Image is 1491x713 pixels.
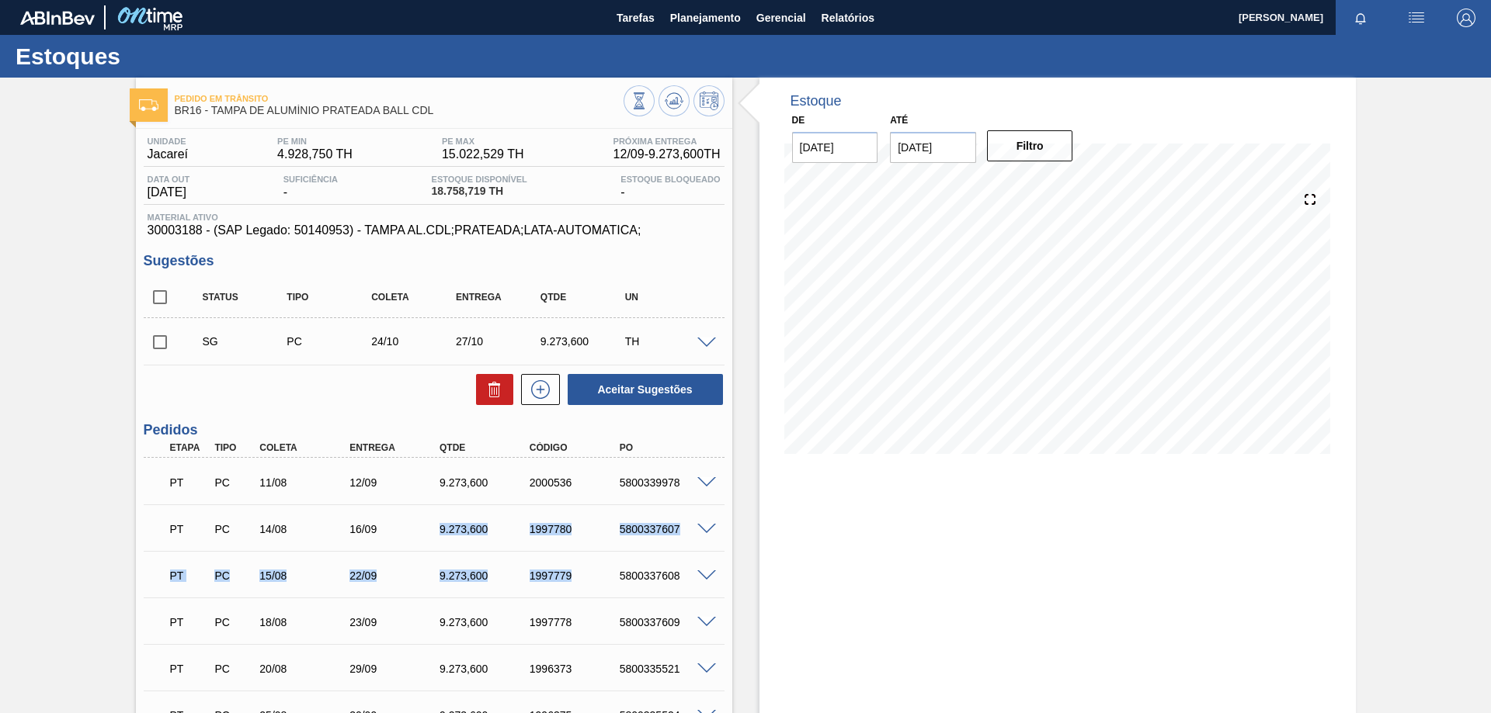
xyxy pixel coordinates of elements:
div: UN [621,292,715,303]
div: 5800335521 [616,663,717,675]
img: userActions [1407,9,1426,27]
div: Pedido de Compra [210,663,257,675]
div: 22/09/2025 [346,569,447,582]
div: Nova sugestão [513,374,560,405]
span: Planejamento [670,9,741,27]
div: Pedido em Trânsito [166,605,213,639]
div: Estoque [791,93,842,109]
button: Programar Estoque [693,85,725,116]
div: Excluir Sugestões [468,374,513,405]
h3: Sugestões [144,253,725,269]
span: Pedido em Trânsito [175,94,624,103]
input: dd/mm/yyyy [890,132,976,163]
div: Pedido em Trânsito [166,466,213,500]
span: 12/09 - 9.273,600 TH [613,147,721,161]
div: 15/08/2025 [255,569,356,582]
button: Filtro [987,130,1073,161]
div: 5800339978 [616,476,717,489]
label: Até [890,115,908,126]
div: TH [621,335,715,348]
div: Qtde [436,442,537,453]
div: Pedido em Trânsito [166,652,213,686]
p: PT [170,616,209,628]
img: TNhmsLtSVTkK8tSr43FrP2fwEKptu5GPRR3wAAAABJRU5ErkJggg== [20,11,95,25]
div: Status [199,292,293,303]
div: PO [616,442,717,453]
div: 11/08/2025 [255,476,356,489]
div: 29/09/2025 [346,663,447,675]
span: Relatórios [822,9,874,27]
div: Etapa [166,442,213,453]
div: 27/10/2025 [452,335,546,348]
p: PT [170,523,209,535]
div: 16/09/2025 [346,523,447,535]
div: Pedido de Compra [210,569,257,582]
button: Atualizar Gráfico [659,85,690,116]
button: Aceitar Sugestões [568,374,723,405]
button: Notificações [1336,7,1385,29]
div: 1997779 [526,569,627,582]
div: 5800337609 [616,616,717,628]
div: 9.273,600 [436,523,537,535]
div: Código [526,442,627,453]
div: Coleta [367,292,461,303]
span: PE MAX [442,137,524,146]
div: 9.273,600 [436,569,537,582]
div: Entrega [346,442,447,453]
div: Qtde [537,292,631,303]
span: PE MIN [277,137,353,146]
div: Entrega [452,292,546,303]
div: Pedido de Compra [210,476,257,489]
p: PT [170,476,209,489]
div: Sugestão Criada [199,335,293,348]
span: Suficiência [283,175,338,184]
div: Coleta [255,442,356,453]
div: 24/10/2025 [367,335,461,348]
div: 20/08/2025 [255,663,356,675]
img: Ícone [139,99,158,111]
p: PT [170,663,209,675]
div: Aceitar Sugestões [560,372,725,407]
span: 4.928,750 TH [277,147,353,161]
h3: Pedidos [144,422,725,438]
span: Jacareí [148,147,188,161]
div: 5800337608 [616,569,717,582]
button: Visão Geral dos Estoques [624,85,655,116]
div: 5800337607 [616,523,717,535]
div: Pedido em Trânsito [166,559,213,593]
span: Unidade [148,137,188,146]
div: 14/08/2025 [255,523,356,535]
div: 12/09/2025 [346,476,447,489]
div: 1996373 [526,663,627,675]
div: Pedido em Trânsito [166,512,213,546]
div: 2000536 [526,476,627,489]
span: Material ativo [148,213,721,222]
span: Data out [148,175,190,184]
div: 9.273,600 [537,335,631,348]
div: Pedido de Compra [210,523,257,535]
p: PT [170,569,209,582]
div: - [280,175,342,199]
label: De [792,115,805,126]
div: 1997780 [526,523,627,535]
span: [DATE] [148,185,190,199]
div: - [617,175,724,199]
div: 23/09/2025 [346,616,447,628]
span: Estoque Bloqueado [620,175,720,184]
input: dd/mm/yyyy [792,132,878,163]
div: 18/08/2025 [255,616,356,628]
span: Gerencial [756,9,806,27]
div: 9.273,600 [436,663,537,675]
h1: Estoques [16,47,291,65]
span: Próxima Entrega [613,137,721,146]
div: 9.273,600 [436,616,537,628]
div: Pedido de Compra [283,335,377,348]
span: 30003188 - (SAP Legado: 50140953) - TAMPA AL.CDL;PRATEADA;LATA-AUTOMATICA; [148,223,721,237]
span: Tarefas [617,9,655,27]
div: Pedido de Compra [210,616,257,628]
span: BR16 - TAMPA DE ALUMÍNIO PRATEADA BALL CDL [175,105,624,116]
span: 18.758,719 TH [432,185,527,197]
div: 9.273,600 [436,476,537,489]
div: Tipo [210,442,257,453]
span: Estoque Disponível [432,175,527,184]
